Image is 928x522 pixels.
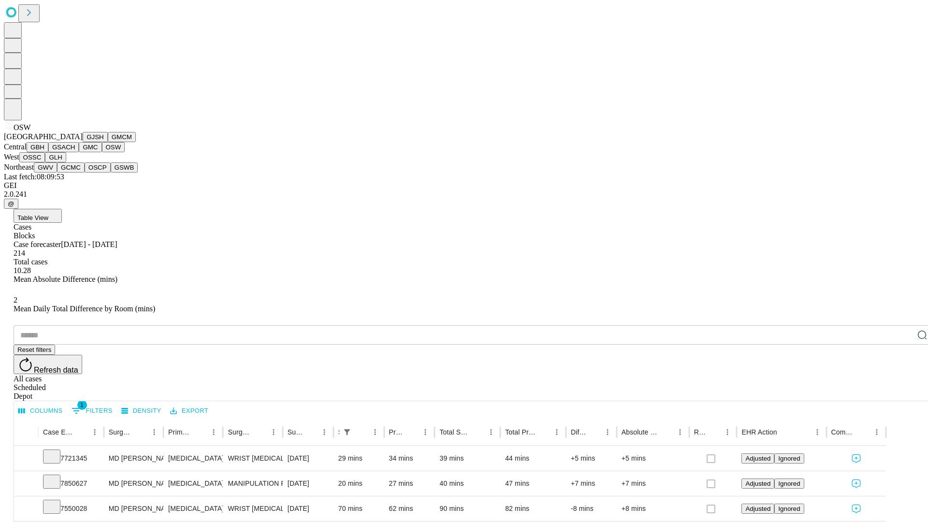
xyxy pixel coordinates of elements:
span: Adjusted [745,480,770,487]
span: Central [4,143,27,151]
button: Export [168,404,211,419]
button: Ignored [774,504,804,514]
div: Difference [571,428,586,436]
div: Absolute Difference [622,428,659,436]
div: 7550028 [43,496,99,521]
div: [MEDICAL_DATA] [168,446,218,471]
span: 214 [14,249,25,257]
button: Menu [601,425,614,439]
button: GBH [27,142,48,152]
button: GMC [79,142,101,152]
span: Table View [17,214,48,221]
button: @ [4,199,18,209]
button: Menu [318,425,331,439]
button: OSCP [85,162,111,173]
span: [DATE] - [DATE] [61,240,117,248]
div: 27 mins [389,471,430,496]
button: Sort [253,425,267,439]
div: 7721345 [43,446,99,471]
button: Expand [19,501,33,518]
span: Case forecaster [14,240,61,248]
button: Table View [14,209,62,223]
button: Adjusted [741,453,774,464]
div: 90 mins [439,496,495,521]
div: +5 mins [571,446,612,471]
button: Refresh data [14,355,82,374]
div: Comments [831,428,855,436]
div: Resolved in EHR [694,428,707,436]
button: Expand [19,476,33,493]
button: Ignored [774,453,804,464]
span: Ignored [778,455,800,462]
span: Northeast [4,163,34,171]
div: Primary Service [168,428,192,436]
div: Predicted In Room Duration [389,428,405,436]
button: Sort [856,425,870,439]
span: Adjusted [745,455,770,462]
div: [MEDICAL_DATA] [168,496,218,521]
div: -8 mins [571,496,612,521]
button: Sort [304,425,318,439]
div: 40 mins [439,471,495,496]
div: 62 mins [389,496,430,521]
button: Ignored [774,478,804,489]
button: Menu [870,425,884,439]
button: Adjusted [741,478,774,489]
span: 2 [14,296,17,304]
span: Total cases [14,258,47,266]
div: [DATE] [288,446,329,471]
span: West [4,153,19,161]
button: Sort [707,425,721,439]
div: 82 mins [505,496,561,521]
button: Menu [484,425,498,439]
span: Mean Daily Total Difference by Room (mins) [14,304,155,313]
button: Sort [193,425,207,439]
div: 34 mins [389,446,430,471]
div: Total Predicted Duration [505,428,536,436]
div: Surgery Name [228,428,252,436]
button: Menu [368,425,382,439]
button: Menu [550,425,564,439]
span: 1 [77,400,87,410]
div: 20 mins [338,471,379,496]
div: WRIST [MEDICAL_DATA] SURGERY RELEASE TRANSVERSE [MEDICAL_DATA] LIGAMENT [228,496,277,521]
button: Sort [778,425,792,439]
div: 2.0.241 [4,190,924,199]
div: 70 mins [338,496,379,521]
button: Sort [134,425,147,439]
button: Menu [207,425,220,439]
button: Sort [587,425,601,439]
button: GWV [34,162,57,173]
button: Expand [19,450,33,467]
div: +7 mins [571,471,612,496]
div: 47 mins [505,471,561,496]
button: GCMC [57,162,85,173]
button: Menu [721,425,734,439]
div: MD [PERSON_NAME] [109,496,159,521]
div: Surgery Date [288,428,303,436]
button: Menu [419,425,432,439]
span: Last fetch: 08:09:53 [4,173,64,181]
div: [MEDICAL_DATA] [168,471,218,496]
button: Reset filters [14,345,55,355]
span: @ [8,200,14,207]
button: Adjusted [741,504,774,514]
div: 7850627 [43,471,99,496]
div: Case Epic Id [43,428,73,436]
button: GMCM [108,132,136,142]
span: Adjusted [745,505,770,512]
span: Mean Absolute Difference (mins) [14,275,117,283]
span: Ignored [778,505,800,512]
button: GSWB [111,162,138,173]
div: WRIST [MEDICAL_DATA] SURGERY RELEASE TRANSVERSE [MEDICAL_DATA] LIGAMENT [228,446,277,471]
button: Show filters [69,403,115,419]
div: +8 mins [622,496,684,521]
div: Total Scheduled Duration [439,428,470,436]
button: Sort [355,425,368,439]
div: GEI [4,181,924,190]
div: MD [PERSON_NAME] [109,471,159,496]
div: +5 mins [622,446,684,471]
div: 39 mins [439,446,495,471]
div: 44 mins [505,446,561,471]
div: Scheduled In Room Duration [338,428,339,436]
